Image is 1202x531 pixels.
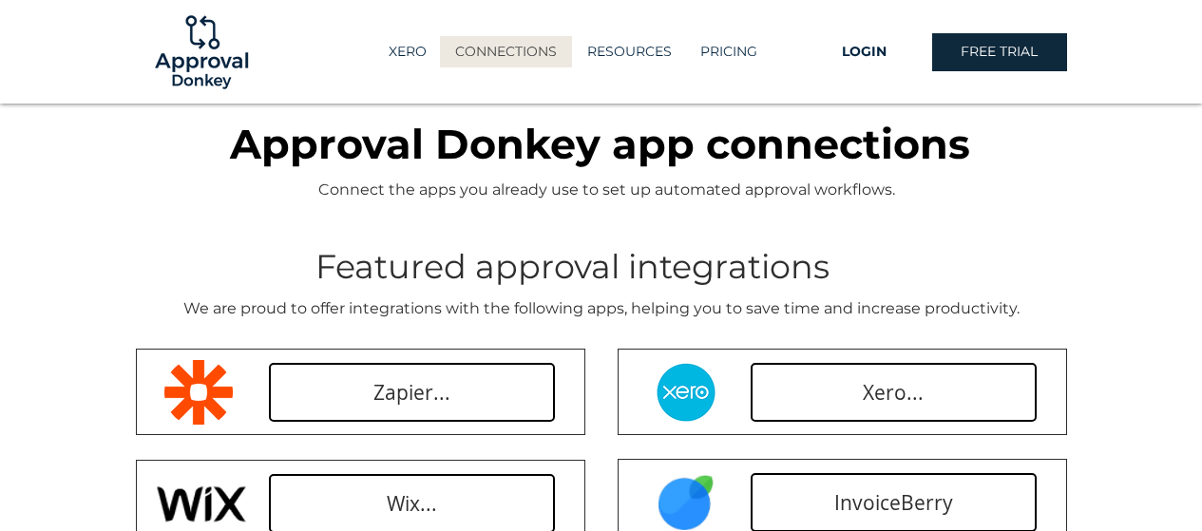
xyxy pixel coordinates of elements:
span: We are proud to offer integrations with the following apps, helping you to save time and increase... [183,299,1020,317]
span: Featured approval integrations [315,246,830,287]
p: RESOURCES [578,36,681,67]
nav: Site [349,36,797,67]
span: InvoiceBerry [834,489,953,517]
p: PRICING [691,36,767,67]
a: Zapier... [269,363,555,422]
span: FREE TRIAL [961,43,1038,62]
span: Approval Donkey app connections [230,119,970,169]
span: Connect the apps you already use to set up automated approval workflows. [318,180,895,199]
a: LOGIN [797,33,932,71]
a: FREE TRIAL [932,33,1067,71]
img: Logo-01.png [150,1,253,104]
p: XERO [379,36,436,67]
span: Wix... [387,490,437,518]
a: PRICING [685,36,773,67]
div: RESOURCES [572,36,685,67]
a: CONNECTIONS [440,36,572,67]
span: LOGIN [842,43,887,62]
p: CONNECTIONS [446,36,566,67]
a: Xero... [751,363,1037,422]
img: Xero Circle.png [655,363,717,422]
a: XERO [373,36,440,67]
img: zapier-logomark.png [164,360,233,425]
span: Zapier... [373,379,450,407]
span: Xero... [863,379,924,407]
